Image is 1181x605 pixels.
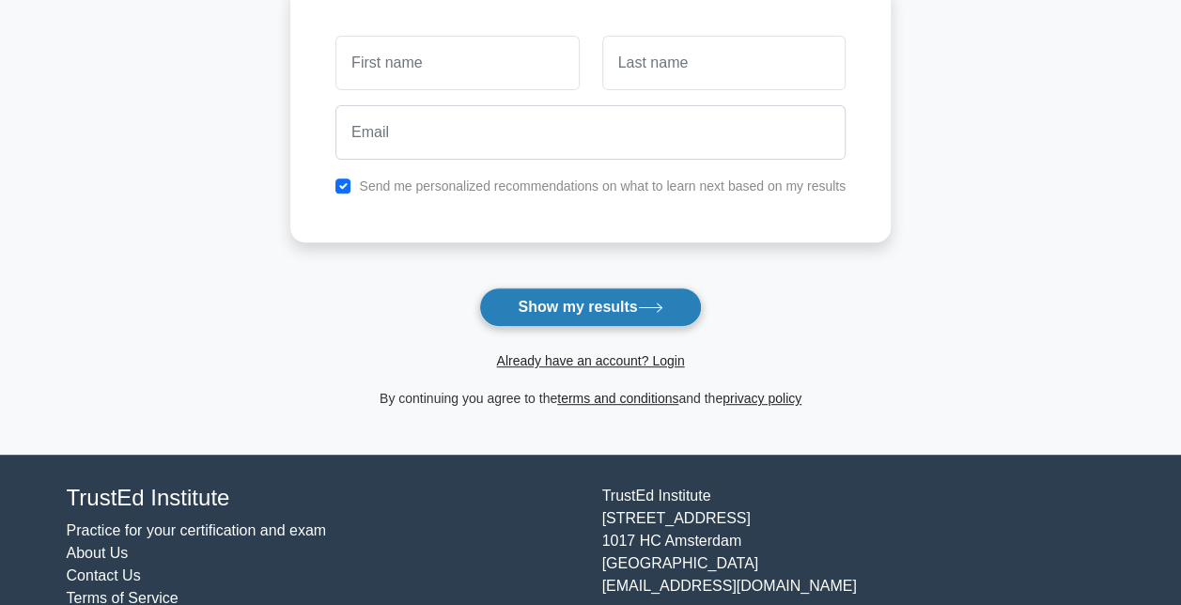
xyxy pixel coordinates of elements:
a: Already have an account? Login [496,353,684,368]
input: Last name [602,36,846,90]
label: Send me personalized recommendations on what to learn next based on my results [359,178,846,194]
h4: TrustEd Institute [67,485,580,512]
input: Email [335,105,846,160]
button: Show my results [479,287,701,327]
a: Contact Us [67,567,141,583]
a: terms and conditions [557,391,678,406]
a: Practice for your certification and exam [67,522,327,538]
div: By continuing you agree to the and the [279,387,902,410]
a: About Us [67,545,129,561]
input: First name [335,36,579,90]
a: privacy policy [723,391,801,406]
